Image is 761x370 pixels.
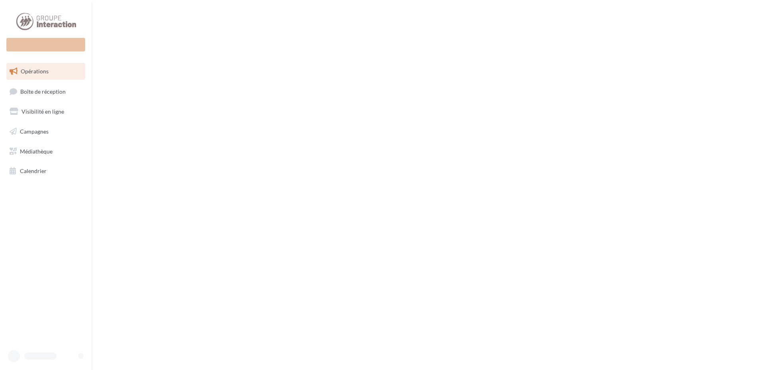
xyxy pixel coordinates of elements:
[20,167,47,174] span: Calendrier
[5,143,87,160] a: Médiathèque
[20,88,66,94] span: Boîte de réception
[5,63,87,80] a: Opérations
[20,128,49,135] span: Campagnes
[20,148,53,154] span: Médiathèque
[5,123,87,140] a: Campagnes
[5,103,87,120] a: Visibilité en ligne
[21,68,49,75] span: Opérations
[5,83,87,100] a: Boîte de réception
[5,163,87,179] a: Calendrier
[21,108,64,115] span: Visibilité en ligne
[6,38,85,51] div: Nouvelle campagne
